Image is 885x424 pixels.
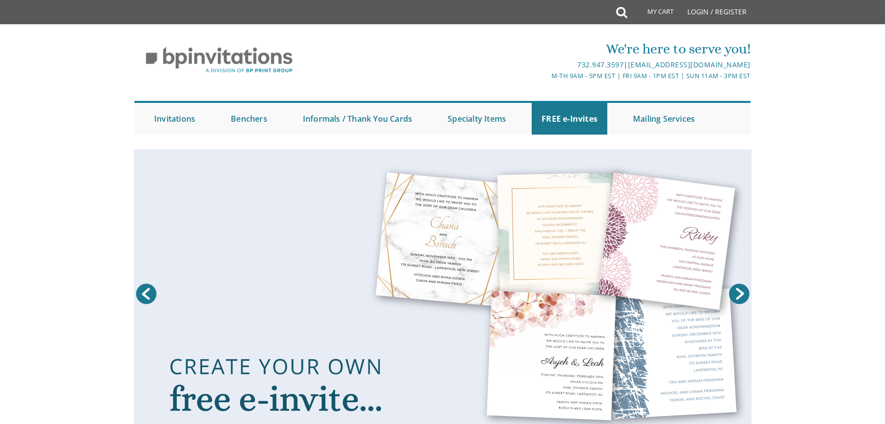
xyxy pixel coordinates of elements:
[532,103,607,135] a: FREE e-Invites
[438,103,516,135] a: Specialty Items
[626,1,680,26] a: My Cart
[623,103,705,135] a: Mailing Services
[340,59,751,71] div: |
[577,60,624,69] a: 732.947.3597
[628,60,751,69] a: [EMAIL_ADDRESS][DOMAIN_NAME]
[340,71,751,81] div: M-Th 9am - 5pm EST | Fri 9am - 1pm EST | Sun 11am - 3pm EST
[144,103,205,135] a: Invitations
[221,103,277,135] a: Benchers
[727,282,752,306] a: Next
[340,39,751,59] div: We're here to serve you!
[134,282,159,306] a: Prev
[134,40,304,81] img: BP Invitation Loft
[293,103,422,135] a: Informals / Thank You Cards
